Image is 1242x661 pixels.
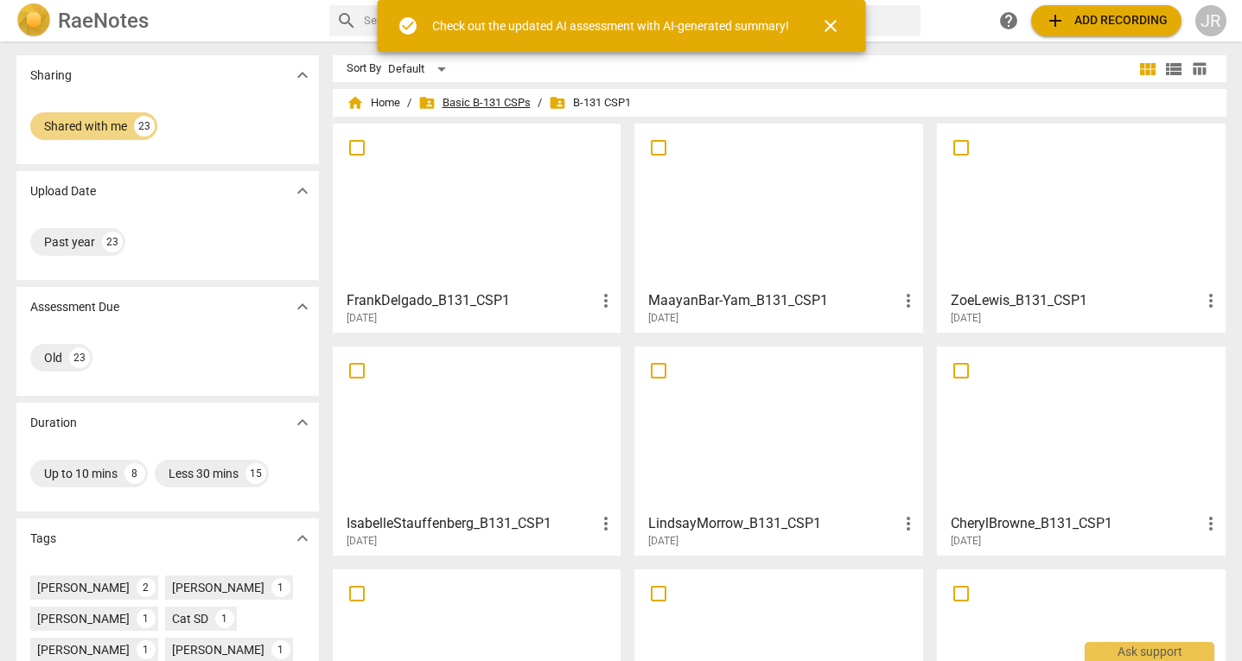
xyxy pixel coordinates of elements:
span: check_circle [398,16,418,36]
h3: CherylBrowne_B131_CSP1 [951,513,1201,534]
span: B-131 CSP1 [549,94,631,111]
span: / [407,97,411,110]
span: [DATE] [648,311,678,326]
span: home [347,94,364,111]
button: Show more [290,410,315,435]
button: Show more [290,525,315,551]
div: Up to 10 mins [44,465,118,482]
span: folder_shared [418,94,436,111]
img: Logo [16,3,51,38]
button: JR [1195,5,1226,36]
a: LindsayMorrow_B131_CSP1[DATE] [640,353,917,548]
span: / [538,97,542,110]
span: more_vert [1201,513,1221,534]
a: Help [993,5,1024,36]
div: Old [44,349,62,366]
div: 1 [137,609,156,628]
div: [PERSON_NAME] [37,579,130,596]
span: expand_more [292,65,313,86]
div: [PERSON_NAME] [37,641,130,658]
p: Upload Date [30,182,96,200]
span: table_chart [1191,60,1207,77]
p: Duration [30,414,77,432]
p: Sharing [30,67,72,85]
div: Shared with me [44,118,127,135]
button: List view [1161,56,1187,82]
span: expand_more [292,181,313,201]
span: search [336,10,357,31]
button: Tile view [1135,56,1161,82]
h2: RaeNotes [58,9,149,33]
span: more_vert [898,513,919,534]
span: [DATE] [347,534,377,549]
span: close [820,16,841,36]
div: [PERSON_NAME] [172,641,264,658]
a: CherylBrowne_B131_CSP1[DATE] [943,353,1220,548]
h3: FrankDelgado_B131_CSP1 [347,290,596,311]
span: more_vert [898,290,919,311]
div: Ask support [1085,642,1214,661]
button: Show more [290,294,315,320]
span: [DATE] [951,534,981,549]
div: Check out the updated AI assessment with AI-generated summary! [432,17,789,35]
button: Show more [290,62,315,88]
h3: MaayanBar-Yam_B131_CSP1 [648,290,898,311]
div: 8 [124,463,145,484]
span: [DATE] [347,311,377,326]
span: more_vert [596,290,616,311]
div: Less 30 mins [169,465,239,482]
button: Show more [290,178,315,204]
span: [DATE] [648,534,678,549]
span: [DATE] [951,311,981,326]
h3: IsabelleStauffenberg_B131_CSP1 [347,513,596,534]
div: 23 [102,232,123,252]
h3: LindsayMorrow_B131_CSP1 [648,513,898,534]
span: view_list [1163,59,1184,79]
p: Tags [30,530,56,548]
div: 23 [69,347,90,368]
div: 1 [271,578,290,597]
button: Table view [1187,56,1213,82]
a: ZoeLewis_B131_CSP1[DATE] [943,130,1220,325]
div: [PERSON_NAME] [172,579,264,596]
span: Add recording [1045,10,1168,31]
span: Home [347,94,400,111]
div: 2 [137,578,156,597]
span: more_vert [1201,290,1221,311]
input: Search [364,7,914,35]
div: 1 [215,609,234,628]
a: FrankDelgado_B131_CSP1[DATE] [339,130,615,325]
div: Past year [44,233,95,251]
span: folder_shared [549,94,566,111]
div: Sort By [347,62,381,75]
span: expand_more [292,412,313,433]
span: add [1045,10,1066,31]
div: 23 [134,116,155,137]
span: expand_more [292,528,313,549]
span: Basic B-131 CSPs [418,94,531,111]
h3: ZoeLewis_B131_CSP1 [951,290,1201,311]
a: MaayanBar-Yam_B131_CSP1[DATE] [640,130,917,325]
div: Default [388,55,452,83]
div: 1 [271,640,290,659]
span: view_module [1137,59,1158,79]
p: Assessment Due [30,298,119,316]
span: expand_more [292,296,313,317]
span: more_vert [596,513,616,534]
div: Cat SD [172,610,208,627]
span: help [998,10,1019,31]
a: LogoRaeNotes [16,3,315,38]
button: Close [810,5,851,47]
div: [PERSON_NAME] [37,610,130,627]
button: Upload [1031,5,1181,36]
div: 15 [245,463,266,484]
a: IsabelleStauffenberg_B131_CSP1[DATE] [339,353,615,548]
div: 1 [137,640,156,659]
